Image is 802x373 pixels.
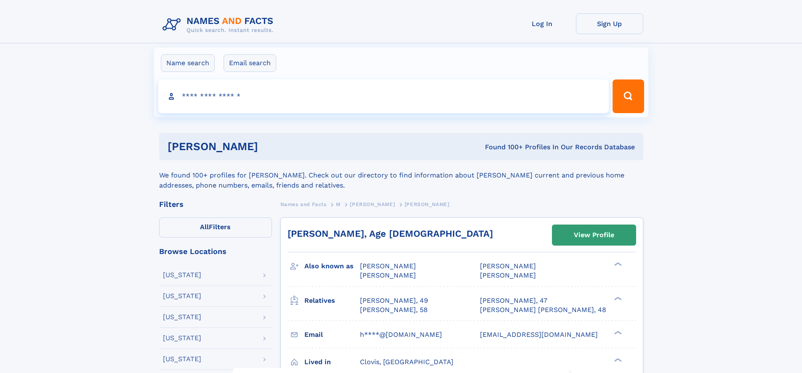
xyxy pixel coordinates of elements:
span: [PERSON_NAME] [360,262,416,270]
a: M [336,199,341,209]
h1: [PERSON_NAME] [168,141,372,152]
input: search input [158,79,609,113]
div: [US_STATE] [163,293,201,299]
div: ❯ [612,296,622,301]
h3: Relatives [304,294,360,308]
a: View Profile [552,225,636,245]
div: ❯ [612,357,622,362]
div: ❯ [612,330,622,335]
span: All [200,223,209,231]
img: Logo Names and Facts [159,13,280,36]
span: Clovis, [GEOGRAPHIC_DATA] [360,358,453,366]
a: Log In [509,13,576,34]
div: View Profile [574,225,614,245]
div: [US_STATE] [163,356,201,362]
div: Found 100+ Profiles In Our Records Database [371,143,635,152]
a: [PERSON_NAME], Age [DEMOGRAPHIC_DATA] [288,228,493,239]
h3: Email [304,328,360,342]
a: [PERSON_NAME], 58 [360,305,428,315]
div: Filters [159,201,272,208]
h3: Also known as [304,259,360,273]
div: [US_STATE] [163,272,201,278]
a: Sign Up [576,13,643,34]
span: M [336,201,341,207]
span: [PERSON_NAME] [360,271,416,279]
span: [EMAIL_ADDRESS][DOMAIN_NAME] [480,331,598,339]
a: [PERSON_NAME], 49 [360,296,428,305]
label: Name search [161,54,215,72]
a: [PERSON_NAME] [PERSON_NAME], 48 [480,305,606,315]
div: [US_STATE] [163,335,201,341]
label: Filters [159,217,272,238]
div: [US_STATE] [163,314,201,320]
span: [PERSON_NAME] [480,271,536,279]
a: [PERSON_NAME] [350,199,395,209]
button: Search Button [613,79,644,113]
a: Names and Facts [280,199,327,209]
span: [PERSON_NAME] [350,201,395,207]
label: Email search [224,54,276,72]
h3: Lived in [304,355,360,369]
div: We found 100+ profiles for [PERSON_NAME]. Check out our directory to find information about [PERS... [159,160,643,190]
a: [PERSON_NAME], 47 [480,296,547,305]
span: [PERSON_NAME] [405,201,450,207]
div: ❯ [612,262,622,267]
div: Browse Locations [159,248,272,255]
span: [PERSON_NAME] [480,262,536,270]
